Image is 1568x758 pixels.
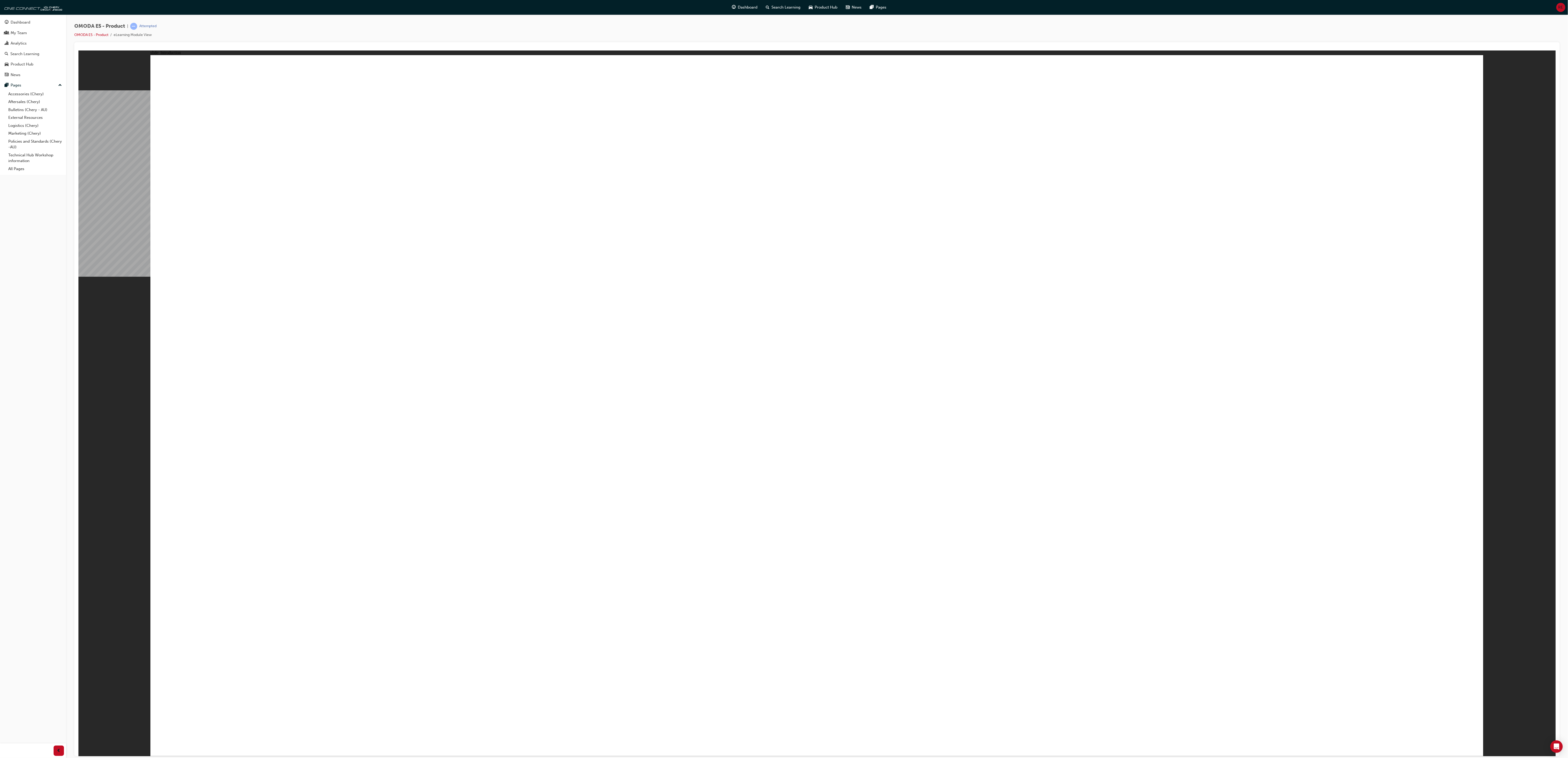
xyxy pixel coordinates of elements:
button: DashboardMy TeamAnalyticsSearch LearningProduct HubNews [2,17,64,81]
a: Accessories (Chery) [6,90,64,98]
div: Product Hub [11,61,33,67]
a: Bulletins (Chery - AU) [6,106,64,114]
span: news-icon [5,73,9,77]
span: search-icon [766,4,770,11]
a: car-iconProduct Hub [805,2,842,13]
div: Analytics [11,40,27,46]
span: pages-icon [870,4,874,11]
img: oneconnect [3,2,62,12]
div: Open Intercom Messenger [1550,740,1563,753]
a: OMODA E5 - Product [74,33,108,37]
div: Search Learning [10,51,39,57]
a: search-iconSearch Learning [762,2,805,13]
span: RE [1558,4,1563,10]
button: Pages [2,81,64,90]
a: news-iconNews [842,2,866,13]
span: OMODA E5 - Product [74,23,125,29]
a: Search Learning [2,49,64,59]
a: Technical Hub Workshop information [6,151,64,165]
button: RE [1556,3,1565,12]
a: All Pages [6,165,64,173]
span: learningRecordVerb_ATTEMPT-icon [130,23,137,30]
a: Analytics [2,39,64,48]
div: Attempted [139,24,157,29]
a: Logistics (Chery) [6,122,64,130]
a: Dashboard [2,18,64,27]
span: up-icon [58,82,62,89]
div: Dashboard [11,19,30,25]
a: pages-iconPages [866,2,891,13]
div: News [11,72,20,78]
a: Policies and Standards (Chery -AU) [6,137,64,151]
span: chart-icon [5,41,9,46]
a: Product Hub [2,60,64,69]
span: car-icon [809,4,813,11]
a: guage-iconDashboard [728,2,762,13]
span: news-icon [846,4,850,11]
a: News [2,70,64,80]
span: Pages [876,4,887,10]
span: guage-icon [5,20,9,25]
div: Pages [11,82,21,88]
span: people-icon [5,31,9,35]
a: Marketing (Chery) [6,129,64,137]
span: pages-icon [5,83,9,88]
span: prev-icon [57,748,61,754]
a: My Team [2,28,64,38]
a: External Resources [6,114,64,122]
span: | [127,23,128,29]
span: car-icon [5,62,9,67]
span: search-icon [5,52,8,56]
span: Product Hub [815,4,838,10]
a: Aftersales (Chery) [6,98,64,106]
div: My Team [11,30,27,36]
span: Search Learning [772,4,801,10]
span: guage-icon [732,4,736,11]
span: News [852,4,862,10]
li: eLearning Module View [114,32,152,38]
span: Dashboard [738,4,758,10]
